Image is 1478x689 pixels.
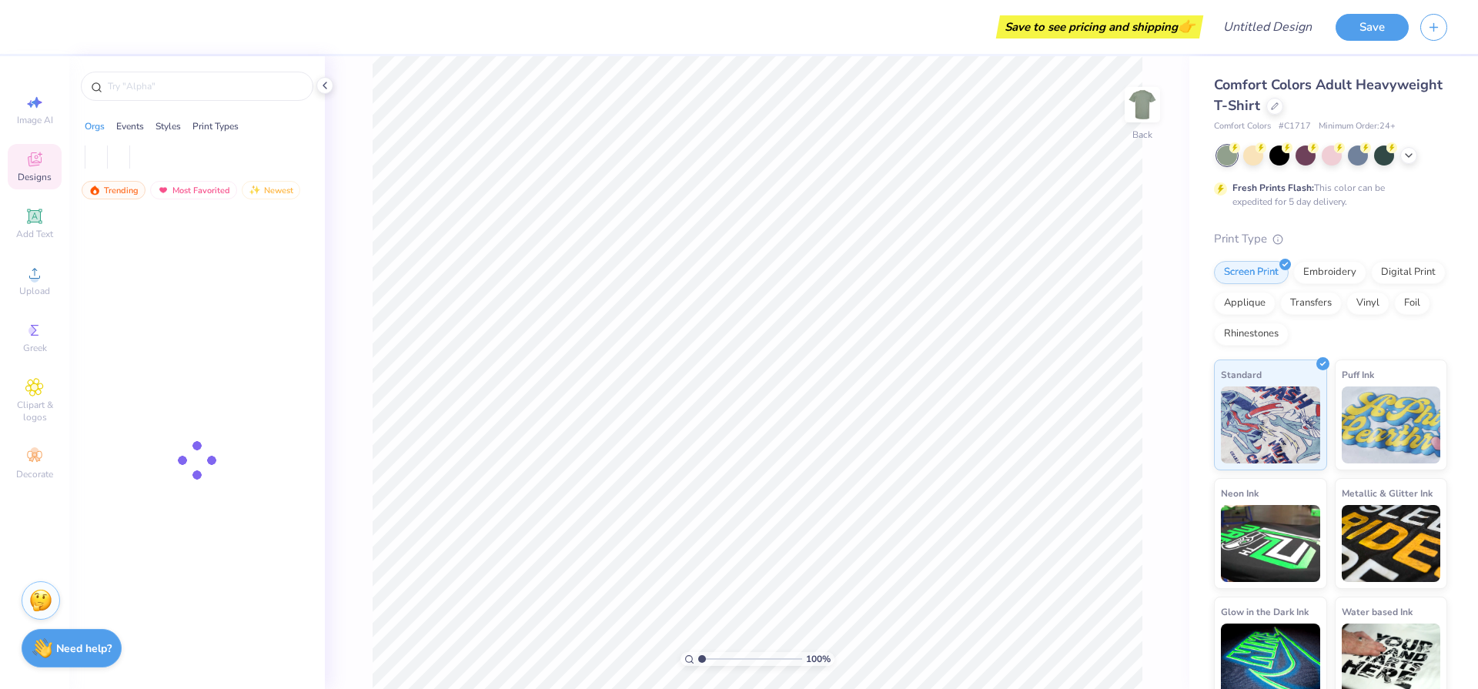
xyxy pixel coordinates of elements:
[1132,128,1152,142] div: Back
[1342,386,1441,463] img: Puff Ink
[157,185,169,196] img: most_fav.gif
[85,119,105,133] div: Orgs
[116,119,144,133] div: Events
[1280,292,1342,315] div: Transfers
[1221,485,1259,501] span: Neon Ink
[56,641,112,656] strong: Need help?
[1319,120,1396,133] span: Minimum Order: 24 +
[1342,366,1374,383] span: Puff Ink
[82,181,145,199] div: Trending
[8,399,62,423] span: Clipart & logos
[1178,17,1195,35] span: 👉
[1221,366,1262,383] span: Standard
[1371,261,1446,284] div: Digital Print
[17,114,53,126] span: Image AI
[806,652,831,666] span: 100 %
[1214,323,1289,346] div: Rhinestones
[155,119,181,133] div: Styles
[89,185,101,196] img: trending.gif
[1394,292,1430,315] div: Foil
[106,79,303,94] input: Try "Alpha"
[1127,89,1158,120] img: Back
[1342,604,1413,620] span: Water based Ink
[1221,505,1320,582] img: Neon Ink
[242,181,300,199] div: Newest
[1214,292,1276,315] div: Applique
[1279,120,1311,133] span: # C1717
[1342,505,1441,582] img: Metallic & Glitter Ink
[1232,182,1314,194] strong: Fresh Prints Flash:
[16,468,53,480] span: Decorate
[1214,230,1447,248] div: Print Type
[1232,181,1422,209] div: This color can be expedited for 5 day delivery.
[150,181,237,199] div: Most Favorited
[1214,261,1289,284] div: Screen Print
[1221,604,1309,620] span: Glow in the Dark Ink
[1342,485,1433,501] span: Metallic & Glitter Ink
[18,171,52,183] span: Designs
[1293,261,1366,284] div: Embroidery
[23,342,47,354] span: Greek
[1336,14,1409,41] button: Save
[1000,15,1199,38] div: Save to see pricing and shipping
[192,119,239,133] div: Print Types
[1214,120,1271,133] span: Comfort Colors
[1221,386,1320,463] img: Standard
[249,185,261,196] img: Newest.gif
[19,285,50,297] span: Upload
[16,228,53,240] span: Add Text
[1211,12,1324,42] input: Untitled Design
[1346,292,1389,315] div: Vinyl
[1214,75,1443,115] span: Comfort Colors Adult Heavyweight T-Shirt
